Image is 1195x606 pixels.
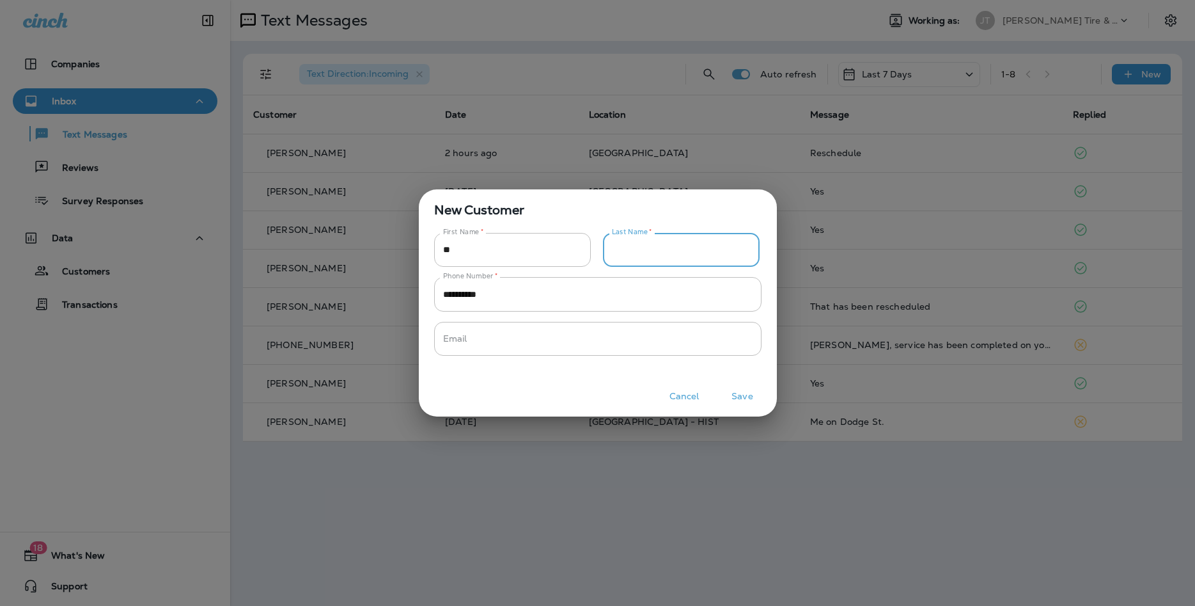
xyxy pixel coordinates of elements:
label: First Name [443,227,484,237]
button: Save [719,387,767,406]
span: New Customer [419,189,777,220]
label: Last Name [612,227,652,237]
button: Cancel [660,387,708,406]
label: Phone Number [443,271,497,281]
